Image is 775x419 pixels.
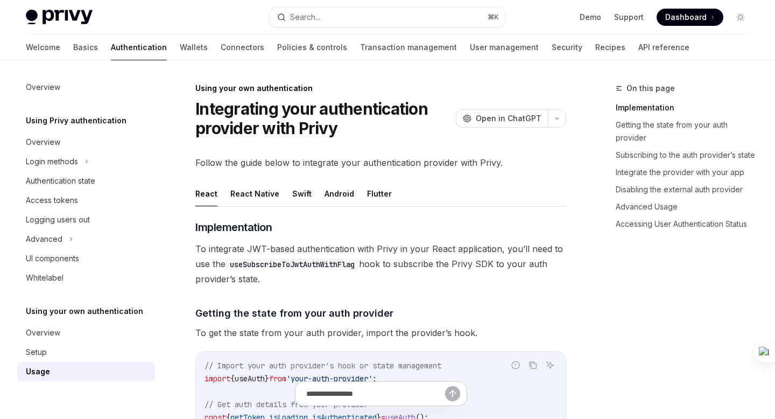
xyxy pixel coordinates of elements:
a: Basics [73,34,98,60]
button: Login methods [17,152,155,171]
div: Advanced [26,233,62,246]
div: Usage [26,365,50,378]
a: Accessing User Authentication Status [616,215,758,233]
a: Implementation [616,99,758,116]
div: Search... [290,11,320,24]
button: Flutter [367,181,392,206]
div: Login methods [26,155,78,168]
a: Whitelabel [17,268,155,288]
a: Usage [17,362,155,381]
a: Access tokens [17,191,155,210]
img: light logo [26,10,93,25]
button: Advanced [17,229,155,249]
a: Subscribing to the auth provider’s state [616,146,758,164]
div: Overview [26,136,60,149]
a: UI components [17,249,155,268]
button: Search...⌘K [270,8,505,27]
code: useSubscribeToJwtAuthWithFlag [226,259,359,270]
div: Logging users out [26,213,90,226]
a: Authentication [111,34,167,60]
input: Ask a question... [306,382,445,406]
a: API reference [638,34,689,60]
span: // Import your auth provider's hook or state management [205,361,441,371]
button: React [195,181,217,206]
a: Overview [17,132,155,152]
div: Authentication state [26,174,95,187]
a: Transaction management [360,34,457,60]
span: To integrate JWT-based authentication with Privy in your React application, you’ll need to use th... [195,241,566,287]
button: Ask AI [543,358,557,372]
div: UI components [26,252,79,265]
div: Using your own authentication [195,83,566,94]
button: Report incorrect code [509,358,523,372]
a: Demo [580,12,601,23]
button: Swift [292,181,312,206]
span: ⌘ K [488,13,499,22]
a: Integrate the provider with your app [616,164,758,181]
a: Authentication state [17,171,155,191]
span: Implementation [195,220,272,235]
div: Whitelabel [26,271,64,284]
a: Policies & controls [277,34,347,60]
button: React Native [230,181,279,206]
span: Open in ChatGPT [476,113,541,124]
div: Overview [26,81,60,94]
div: Overview [26,326,60,339]
a: Overview [17,78,155,97]
span: } [265,374,269,383]
span: from [269,374,286,383]
button: Toggle dark mode [732,9,749,26]
a: Support [614,12,644,23]
h5: Using your own authentication [26,305,143,318]
a: Disabling the external auth provider [616,181,758,198]
span: Follow the guide below to integrate your authentication provider with Privy. [195,155,566,170]
a: Advanced Usage [616,198,758,215]
button: Open in ChatGPT [456,109,548,128]
a: Security [552,34,582,60]
a: User management [470,34,539,60]
a: Logging users out [17,210,155,229]
div: Access tokens [26,194,78,207]
a: Dashboard [657,9,723,26]
h5: Using Privy authentication [26,114,126,127]
span: 'your-auth-provider' [286,374,372,383]
a: Wallets [180,34,208,60]
button: Android [325,181,354,206]
span: import [205,374,230,383]
a: Setup [17,343,155,362]
div: Setup [26,346,47,359]
a: Recipes [595,34,625,60]
span: ; [372,374,377,383]
span: { [230,374,235,383]
a: Connectors [221,34,264,60]
span: On this page [626,82,675,95]
a: Overview [17,323,155,343]
a: Welcome [26,34,60,60]
button: Copy the contents from the code block [526,358,540,372]
span: To get the state from your auth provider, import the provider’s hook. [195,325,566,340]
span: Getting the state from your auth provider [195,306,393,320]
a: Getting the state from your auth provider [616,116,758,146]
button: Send message [445,386,460,401]
h1: Integrating your authentication provider with Privy [195,99,452,138]
span: Dashboard [665,12,707,23]
span: useAuth [235,374,265,383]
